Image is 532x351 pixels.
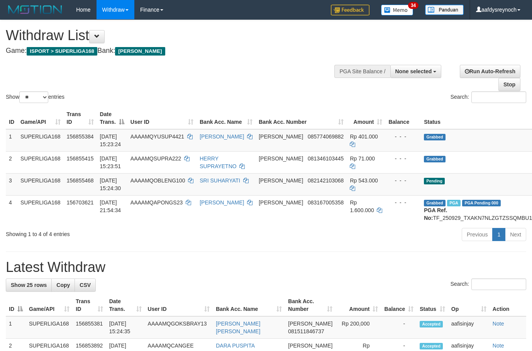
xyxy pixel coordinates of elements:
[388,199,418,206] div: - - -
[6,28,347,43] h1: Withdraw List
[100,133,121,147] span: [DATE] 15:23:24
[447,200,461,206] span: Marked by aafchhiseyha
[97,107,127,129] th: Date Trans.: activate to sort column descending
[424,178,445,184] span: Pending
[381,5,413,15] img: Button%20Memo.svg
[347,107,385,129] th: Amount: activate to sort column ascending
[448,316,490,339] td: aafisinjay
[67,199,94,206] span: 156703621
[6,47,347,55] h4: Game: Bank:
[259,155,303,162] span: [PERSON_NAME]
[395,68,432,74] span: None selected
[200,199,244,206] a: [PERSON_NAME]
[6,129,17,152] td: 1
[26,294,73,316] th: Game/API: activate to sort column ascending
[460,65,520,78] a: Run Auto-Refresh
[56,282,70,288] span: Copy
[73,294,106,316] th: Trans ID: activate to sort column ascending
[288,321,332,327] span: [PERSON_NAME]
[197,107,256,129] th: Bank Acc. Name: activate to sort column ascending
[216,321,260,334] a: [PERSON_NAME] [PERSON_NAME]
[106,316,145,339] td: [DATE] 15:24:35
[308,133,344,140] span: Copy 085774069882 to clipboard
[17,107,64,129] th: Game/API: activate to sort column ascending
[350,177,378,184] span: Rp 543.000
[385,107,421,129] th: Balance
[67,177,94,184] span: 156855468
[350,133,378,140] span: Rp 401.000
[216,343,255,349] a: DARA PUSPITA
[27,47,97,56] span: ISPORT > SUPERLIGA168
[408,2,418,9] span: 34
[6,173,17,195] td: 3
[308,155,344,162] span: Copy 081346103445 to clipboard
[451,91,526,103] label: Search:
[417,294,448,316] th: Status: activate to sort column ascending
[73,316,106,339] td: 156855381
[288,343,332,349] span: [PERSON_NAME]
[350,199,374,213] span: Rp 1.600.000
[493,343,504,349] a: Note
[335,294,381,316] th: Amount: activate to sort column ascending
[308,177,344,184] span: Copy 082142103068 to clipboard
[100,155,121,169] span: [DATE] 15:23:51
[19,91,48,103] select: Showentries
[285,294,335,316] th: Bank Acc. Number: activate to sort column ascending
[6,227,216,238] div: Showing 1 to 4 of 4 entries
[259,133,303,140] span: [PERSON_NAME]
[80,282,91,288] span: CSV
[420,321,443,327] span: Accepted
[492,228,505,241] a: 1
[288,328,324,334] span: Copy 081511846737 to clipboard
[67,155,94,162] span: 156855415
[130,155,181,162] span: AAAAMQSUPRA222
[381,316,417,339] td: -
[493,321,504,327] a: Note
[75,278,96,292] a: CSV
[6,195,17,225] td: 4
[6,4,64,15] img: MOTION_logo.png
[424,207,447,221] b: PGA Ref. No:
[256,107,347,129] th: Bank Acc. Number: activate to sort column ascending
[6,316,26,339] td: 1
[6,278,52,292] a: Show 25 rows
[130,133,184,140] span: AAAAMQYUSUP4421
[17,195,64,225] td: SUPERLIGA168
[145,294,213,316] th: User ID: activate to sort column ascending
[6,294,26,316] th: ID: activate to sort column descending
[471,278,526,290] input: Search:
[130,177,185,184] span: AAAAMQOBLENG100
[451,278,526,290] label: Search:
[6,107,17,129] th: ID
[331,5,369,15] img: Feedback.jpg
[425,5,464,15] img: panduan.png
[11,282,47,288] span: Show 25 rows
[130,199,183,206] span: AAAAMQAPONGS23
[390,65,442,78] button: None selected
[51,278,75,292] a: Copy
[335,316,381,339] td: Rp 200,000
[6,91,64,103] label: Show entries
[213,294,285,316] th: Bank Acc. Name: activate to sort column ascending
[17,151,64,173] td: SUPERLIGA168
[490,294,526,316] th: Action
[67,133,94,140] span: 156855384
[17,173,64,195] td: SUPERLIGA168
[259,177,303,184] span: [PERSON_NAME]
[424,156,446,162] span: Grabbed
[350,155,375,162] span: Rp 71.000
[26,316,73,339] td: SUPERLIGA168
[106,294,145,316] th: Date Trans.: activate to sort column ascending
[471,91,526,103] input: Search:
[145,316,213,339] td: AAAAMQGOKSBRAY13
[100,177,121,191] span: [DATE] 15:24:30
[115,47,165,56] span: [PERSON_NAME]
[424,134,446,140] span: Grabbed
[388,133,418,140] div: - - -
[420,343,443,349] span: Accepted
[17,129,64,152] td: SUPERLIGA168
[6,260,526,275] h1: Latest Withdraw
[127,107,197,129] th: User ID: activate to sort column ascending
[448,294,490,316] th: Op: activate to sort column ascending
[200,155,236,169] a: HERRY SUPRAYETNO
